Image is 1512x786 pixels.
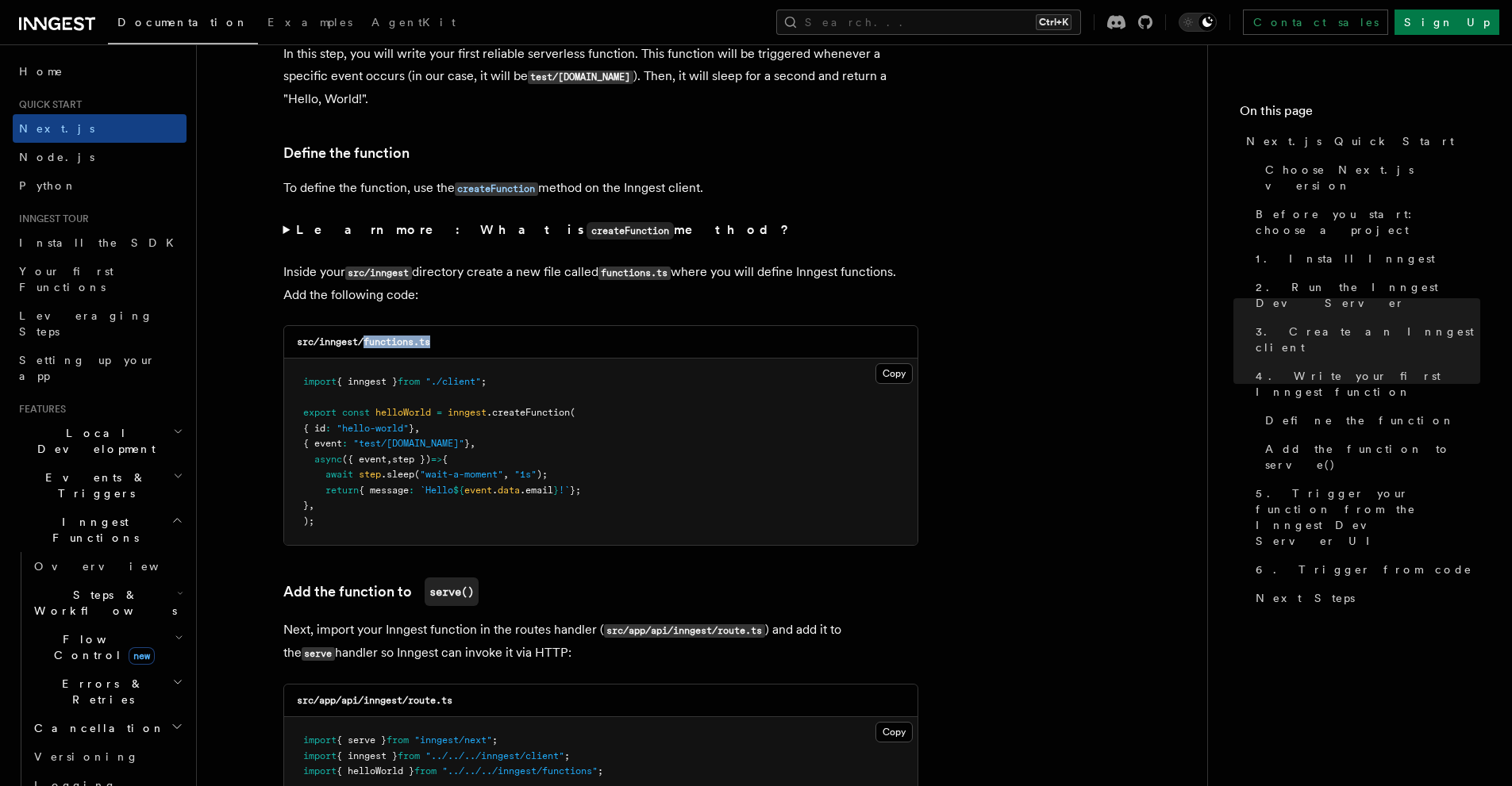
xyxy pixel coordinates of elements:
span: Cancellation [28,720,165,736]
span: Inngest tour [13,213,89,225]
a: Overview [28,552,187,581]
span: data [498,485,520,496]
span: 4. Write your first Inngest function [1256,368,1480,400]
p: Inside your directory create a new file called where you will define Inngest functions. Add the f... [283,261,918,306]
a: 6. Trigger from code [1249,555,1480,584]
span: { helloWorld } [337,765,414,776]
span: Examples [267,16,352,29]
span: : [342,438,348,449]
code: createFunction [455,182,538,196]
span: import [303,376,337,387]
code: serve() [425,577,479,606]
a: Define the function [1259,406,1480,435]
span: 3. Create an Inngest client [1256,324,1480,355]
span: "inngest/next" [414,734,492,746]
span: .createFunction [487,407,570,418]
a: Home [13,57,187,86]
span: Events & Triggers [13,470,173,501]
a: 2. Run the Inngest Dev Server [1249,273,1480,317]
span: Next.js Quick Start [1246,133,1454,149]
span: import [303,765,337,776]
a: Add the function to serve() [1259,435,1480,479]
span: , [387,454,392,465]
a: Setting up your app [13,346,187,390]
span: Your first Functions [19,265,113,293]
a: Next.js [13,114,187,143]
span: Inngest Functions [13,514,171,546]
button: Inngest Functions [13,508,187,552]
span: Home [19,63,63,79]
span: } [409,423,414,434]
span: "../../../inngest/client" [425,750,564,761]
span: ); [537,469,548,480]
span: Setting up your app [19,354,156,382]
span: step [359,469,381,480]
span: "wait-a-moment" [420,469,503,480]
button: Cancellation [28,714,187,742]
code: src/app/api/inngest/route.ts [297,695,452,706]
span: import [303,734,337,746]
span: 5. Trigger your function from the Inngest Dev Server UI [1256,485,1480,549]
span: : [409,485,414,496]
span: new [129,647,155,665]
summary: Learn more: What iscreateFunctionmethod? [283,219,918,242]
span: ({ event [342,454,387,465]
span: Steps & Workflows [28,587,177,619]
button: Copy [875,363,913,384]
span: { [442,454,448,465]
span: => [431,454,442,465]
span: from [387,734,409,746]
button: Flow Controlnew [28,625,187,669]
span: Flow Control [28,631,175,663]
a: Your first Functions [13,257,187,301]
span: inngest [448,407,487,418]
span: , [309,500,314,511]
a: Before you start: choose a project [1249,200,1480,244]
span: Define the function [1265,412,1455,428]
button: Toggle dark mode [1179,13,1217,32]
span: `Hello [420,485,453,496]
span: import [303,750,337,761]
button: Local Development [13,419,187,463]
span: { event [303,438,342,449]
span: } [303,500,309,511]
span: Local Development [13,425,173,457]
a: Documentation [108,5,258,44]
span: async [314,454,342,465]
span: ; [492,734,498,746]
span: }; [570,485,581,496]
a: Next.js Quick Start [1240,127,1480,155]
span: { inngest } [337,750,398,761]
span: ; [598,765,603,776]
a: Leveraging Steps [13,301,187,346]
span: Next.js [19,122,94,135]
a: createFunction [455,180,538,195]
a: Node.js [13,143,187,171]
a: Add the function toserve() [283,577,479,606]
span: "hello-world" [337,423,409,434]
a: AgentKit [362,5,465,43]
span: = [437,407,442,418]
span: , [414,423,420,434]
span: { message [359,485,409,496]
span: . [492,485,498,496]
span: Install the SDK [19,236,183,249]
span: "1s" [514,469,537,480]
span: { serve } [337,734,387,746]
span: "test/[DOMAIN_NAME]" [353,438,464,449]
code: src/app/api/inngest/route.ts [604,624,765,638]
span: Versioning [34,750,139,763]
span: Next Steps [1256,590,1355,606]
button: Events & Triggers [13,463,187,508]
span: !` [559,485,570,496]
p: To define the function, use the method on the Inngest client. [283,177,918,200]
p: Next, import your Inngest function in the routes handler ( ) and add it to the handler so Inngest... [283,619,918,665]
span: Node.js [19,151,94,163]
span: Quick start [13,98,82,111]
span: .email [520,485,553,496]
span: 6. Trigger from code [1256,562,1472,577]
span: { inngest } [337,376,398,387]
button: Steps & Workflows [28,581,187,625]
span: ; [481,376,487,387]
span: ( [570,407,575,418]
